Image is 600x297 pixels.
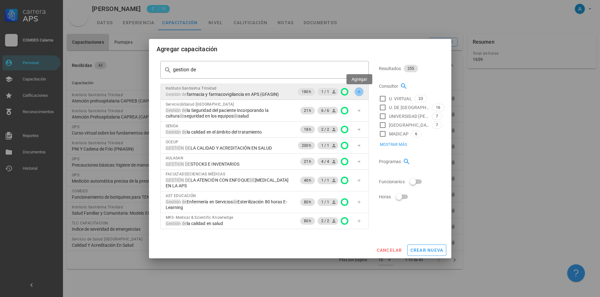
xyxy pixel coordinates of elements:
[166,145,272,151] span: LA CALIDAD Y ACREDITACIÓN EN SALUD
[166,129,262,135] span: la calidad en el ámbito del tratamiento
[166,156,184,160] span: AULASAN
[182,221,186,226] mark: de
[166,177,292,189] span: LA ATENCIÓN CON ENFOQUE [MEDICAL_DATA] EN LA APS
[304,217,311,225] span: 80 h
[389,131,409,137] span: MADICAP
[166,221,181,226] mark: Gestión
[185,146,190,151] mark: DE
[379,154,440,169] div: Programas
[157,44,218,54] div: Agregar capacitación
[166,102,234,107] span: Servicio Salud [GEOGRAPHIC_DATA]
[166,172,225,176] span: FACULTAD CIENCIAS MÉDICAS
[321,107,334,114] span: 6 / 6
[182,199,186,204] mark: de
[436,122,438,129] span: 7
[182,108,186,113] mark: de
[389,96,412,102] span: U. VIRTUAL
[302,88,311,96] span: 180 h
[304,198,311,206] span: 80 h
[376,248,402,253] span: cancelar
[166,178,184,183] mark: GESTIÓN
[321,198,334,206] span: 1 / 1
[380,142,407,147] span: Mostrar más
[185,172,190,176] mark: DE
[302,142,311,149] span: 200 h
[166,199,292,210] span: Enfermería en Servicios Esterilización 80 horas E-Learning
[166,215,233,220] span: MKS- Medical & Scientific Knowlwdge
[304,177,311,184] span: 40 h
[407,245,446,256] button: crear nueva
[321,126,334,133] span: 2 / 2
[321,142,334,149] span: 1 / 1
[185,162,190,167] mark: DE
[166,108,181,113] mark: Gestión
[419,95,423,102] span: 23
[410,248,443,253] span: crear nueva
[389,113,429,119] span: UNIVERSIDAD [PERSON_NAME]
[415,130,417,137] span: 6
[304,107,311,114] span: 21 h
[166,86,217,91] span: Instituto Santisima Trinidad
[166,107,292,119] span: la Seguridad del paciente Incorporando la cultura seguridad en los equipos salud
[166,146,184,151] mark: GESTIÓN
[185,178,190,183] mark: DE
[249,178,255,183] mark: DE
[379,79,440,94] div: Consultor
[374,245,404,256] button: cancelar
[321,88,334,96] span: 1 / 1
[182,92,186,97] mark: de
[166,194,196,198] span: AST EDUCACIÓN
[166,91,279,97] span: farmacia y farmacovigilancia en APS (GFASIN)
[379,61,440,76] div: Resultados
[233,199,237,204] mark: de
[166,129,181,135] mark: Gestión
[304,158,311,165] span: 21 h
[233,113,238,118] mark: de
[166,124,179,128] span: SENDA
[379,174,440,189] div: Funcionarios
[321,177,334,184] span: 1 / 1
[436,104,440,111] span: 16
[379,189,440,204] div: Horas
[436,113,438,120] span: 7
[182,129,186,135] mark: de
[166,92,181,97] mark: Gestión
[304,126,311,133] span: 18 h
[180,102,184,107] mark: de
[166,162,184,167] mark: GESTION
[166,221,223,226] span: la calidad en salud
[166,140,179,144] span: OCEUP
[321,217,334,225] span: 2 / 2
[173,65,356,75] input: Buscar capacitación…
[389,122,429,128] span: [GEOGRAPHIC_DATA]
[180,113,184,118] mark: de
[321,158,334,165] span: 4 / 4
[166,199,181,204] mark: Gestión
[166,161,240,167] span: STOCKS E INVENTARIOS
[408,65,414,72] span: 255
[389,104,429,111] span: U. DE [GEOGRAPHIC_DATA]
[376,140,411,149] button: Mostrar más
